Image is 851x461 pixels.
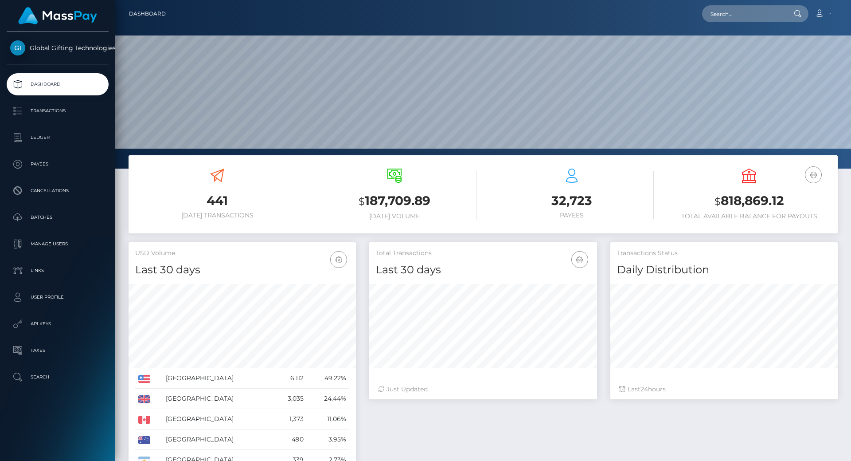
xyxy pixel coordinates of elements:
[10,237,105,251] p: Manage Users
[7,44,109,52] span: Global Gifting Technologies Inc
[307,389,349,409] td: 24.44%
[490,192,654,209] h3: 32,723
[10,211,105,224] p: Batches
[273,429,307,450] td: 490
[10,158,105,171] p: Payees
[163,368,274,389] td: [GEOGRAPHIC_DATA]
[640,385,648,393] span: 24
[7,286,109,308] a: User Profile
[138,395,150,403] img: GB.png
[359,195,365,208] small: $
[10,104,105,118] p: Transactions
[10,78,105,91] p: Dashboard
[312,213,476,220] h6: [DATE] Volume
[10,344,105,357] p: Taxes
[163,389,274,409] td: [GEOGRAPHIC_DATA]
[135,192,299,209] h3: 441
[702,5,785,22] input: Search...
[129,4,166,23] a: Dashboard
[617,249,831,258] h5: Transactions Status
[273,389,307,409] td: 3,035
[619,385,829,394] div: Last hours
[490,212,654,219] h6: Payees
[138,436,150,444] img: AU.png
[7,126,109,149] a: Ledger
[273,368,307,389] td: 6,112
[7,339,109,362] a: Taxes
[135,212,299,219] h6: [DATE] Transactions
[307,429,349,450] td: 3.95%
[376,262,590,278] h4: Last 30 days
[10,264,105,277] p: Links
[378,385,588,394] div: Just Updated
[163,409,274,429] td: [GEOGRAPHIC_DATA]
[307,368,349,389] td: 49.22%
[617,262,831,278] h4: Daily Distribution
[312,192,476,210] h3: 187,709.89
[10,40,25,55] img: Global Gifting Technologies Inc
[7,260,109,282] a: Links
[135,249,349,258] h5: USD Volume
[7,366,109,388] a: Search
[7,100,109,122] a: Transactions
[376,249,590,258] h5: Total Transactions
[135,262,349,278] h4: Last 30 days
[7,180,109,202] a: Cancellations
[7,73,109,95] a: Dashboard
[667,192,831,210] h3: 818,869.12
[667,213,831,220] h6: Total Available Balance for Payouts
[163,429,274,450] td: [GEOGRAPHIC_DATA]
[7,153,109,175] a: Payees
[307,409,349,429] td: 11.06%
[138,375,150,383] img: US.png
[10,131,105,144] p: Ledger
[10,370,105,384] p: Search
[18,7,97,24] img: MassPay Logo
[138,416,150,424] img: CA.png
[7,233,109,255] a: Manage Users
[10,291,105,304] p: User Profile
[10,317,105,331] p: API Keys
[273,409,307,429] td: 1,373
[7,206,109,229] a: Batches
[714,195,721,208] small: $
[10,184,105,197] p: Cancellations
[7,313,109,335] a: API Keys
